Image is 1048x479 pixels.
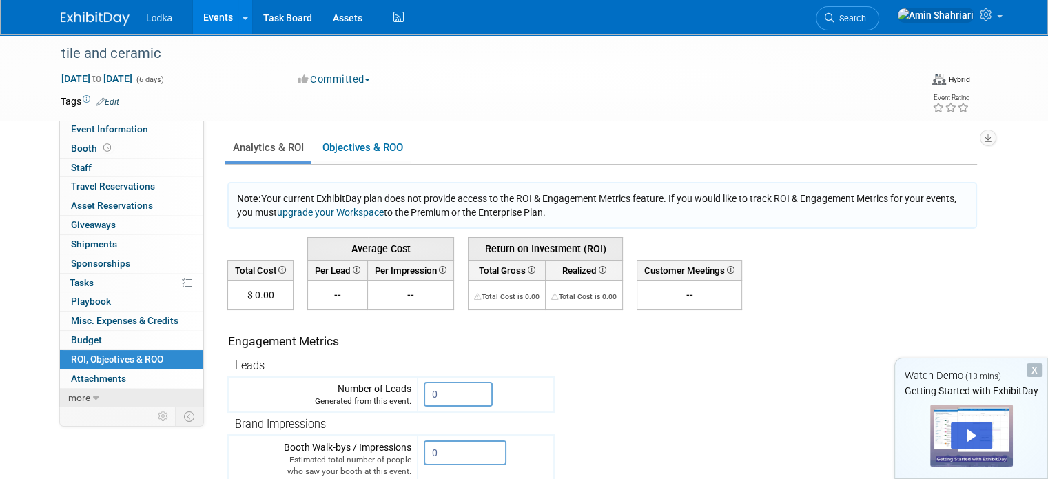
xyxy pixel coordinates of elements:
[234,382,411,407] div: Number of Leads
[643,288,736,302] div: --
[895,369,1047,383] div: Watch Demo
[234,454,411,478] div: Estimated total number of people who saw your booth at this event.
[897,8,974,23] img: Amin Shahriari
[71,373,126,384] span: Attachments
[60,216,203,234] a: Giveaways
[235,359,265,372] span: Leads
[637,260,742,280] th: Customer Meetings
[407,289,414,300] span: --
[56,41,893,66] div: tile and ceramic
[60,139,203,158] a: Booth
[294,72,376,87] button: Committed
[152,407,176,425] td: Personalize Event Tab Strip
[60,177,203,196] a: Travel Reservations
[474,288,540,302] div: The Total Cost for this event needs to be greater than 0.00 in order for ROI to get calculated. S...
[90,73,103,84] span: to
[277,207,384,218] a: upgrade your Workspace
[71,296,111,307] span: Playbook
[71,200,153,211] span: Asset Reservations
[546,260,623,280] th: Realized
[551,288,617,302] div: The Total Cost for this event needs to be greater than 0.00 in order for ROI to get calculated. S...
[308,237,454,260] th: Average Cost
[146,12,172,23] span: Lodka
[334,289,341,300] span: --
[60,254,203,273] a: Sponsorships
[234,440,411,478] div: Booth Walk-bys / Impressions
[135,75,164,84] span: (6 days)
[234,396,411,407] div: Generated from this event.
[71,258,130,269] span: Sponsorships
[101,143,114,153] span: Booth not reserved yet
[816,6,879,30] a: Search
[61,12,130,26] img: ExhibitDay
[308,260,368,280] th: Per Lead
[60,159,203,177] a: Staff
[60,120,203,139] a: Event Information
[68,392,90,403] span: more
[96,97,119,107] a: Edit
[228,281,294,310] td: $ 0.00
[895,384,1047,398] div: Getting Started with ExhibitDay
[176,407,204,425] td: Toggle Event Tabs
[71,143,114,154] span: Booth
[60,196,203,215] a: Asset Reservations
[314,134,411,161] a: Objectives & ROO
[61,94,119,108] td: Tags
[237,193,956,218] span: Your current ExhibitDay plan does not provide access to the ROI & Engagement Metrics feature. If ...
[834,13,866,23] span: Search
[469,237,623,260] th: Return on Investment (ROI)
[932,94,969,101] div: Event Rating
[368,260,454,280] th: Per Impression
[60,274,203,292] a: Tasks
[60,389,203,407] a: more
[71,238,117,249] span: Shipments
[71,354,163,365] span: ROI, Objectives & ROO
[237,193,261,204] span: Note:
[60,331,203,349] a: Budget
[932,72,970,85] div: Event Format
[228,333,548,350] div: Engagement Metrics
[60,292,203,311] a: Playbook
[469,260,546,280] th: Total Gross
[965,371,1001,381] span: (13 mins)
[71,315,178,326] span: Misc. Expenses & Credits
[228,260,294,280] th: Total Cost
[71,162,92,173] span: Staff
[60,235,203,254] a: Shipments
[932,74,946,85] img: Format-Hybrid.png
[235,418,326,431] span: Brand Impressions
[71,334,102,345] span: Budget
[61,72,133,85] span: [DATE] [DATE]
[60,350,203,369] a: ROI, Objectives & ROO
[70,277,94,288] span: Tasks
[225,134,311,161] a: Analytics & ROI
[71,123,148,134] span: Event Information
[60,312,203,330] a: Misc. Expenses & Credits
[836,72,970,92] div: Event Format
[71,181,155,192] span: Travel Reservations
[1027,363,1042,377] div: Dismiss
[948,74,970,85] div: Hybrid
[60,369,203,388] a: Attachments
[951,422,992,449] div: Play
[71,219,116,230] span: Giveaways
